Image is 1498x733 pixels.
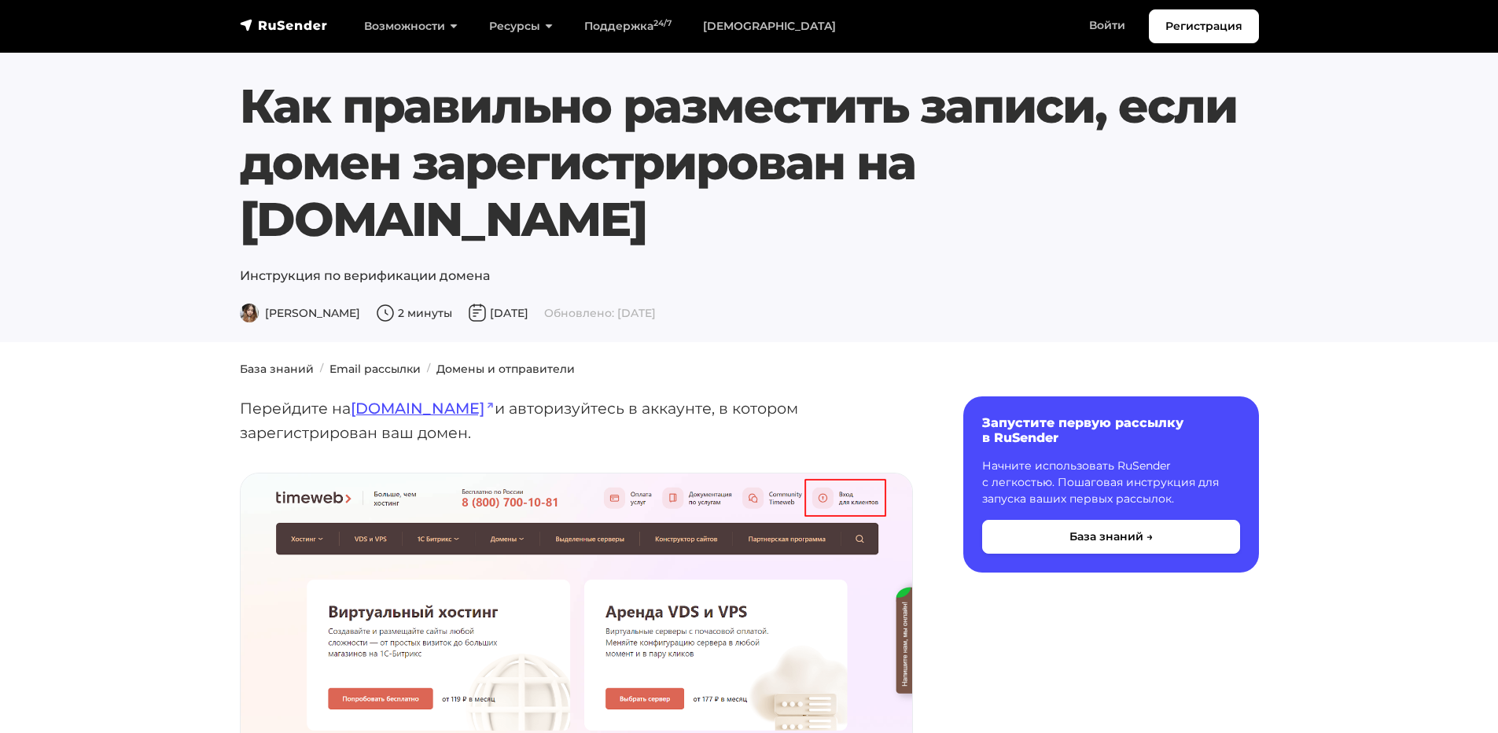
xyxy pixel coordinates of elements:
[569,10,687,42] a: Поддержка24/7
[468,304,487,322] img: Дата публикации
[436,362,575,376] a: Домены и отправители
[351,399,495,418] a: [DOMAIN_NAME]
[230,361,1268,378] nav: breadcrumb
[1073,9,1141,42] a: Войти
[687,10,852,42] a: [DEMOGRAPHIC_DATA]
[240,396,913,444] p: Перейдите на и авторизуйтесь в аккаунте, в котором зарегистрирован ваш домен.
[240,267,1259,285] p: Инструкция по верификации домена
[240,306,360,320] span: [PERSON_NAME]
[376,306,452,320] span: 2 минуты
[982,415,1240,445] h6: Запустите первую рассылку в RuSender
[473,10,569,42] a: Ресурсы
[544,306,656,320] span: Обновлено: [DATE]
[963,396,1259,573] a: Запустите первую рассылку в RuSender Начните использовать RuSender с легкостью. Пошаговая инструк...
[1149,9,1259,43] a: Регистрация
[240,17,328,33] img: RuSender
[348,10,473,42] a: Возможности
[240,362,314,376] a: База знаний
[240,78,1259,248] h1: Как правильно разместить записи, если домен зарегистрирован на [DOMAIN_NAME]
[468,306,528,320] span: [DATE]
[653,18,672,28] sup: 24/7
[329,362,421,376] a: Email рассылки
[982,520,1240,554] button: База знаний →
[376,304,395,322] img: Время чтения
[982,458,1240,507] p: Начните использовать RuSender с легкостью. Пошаговая инструкция для запуска ваших первых рассылок.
